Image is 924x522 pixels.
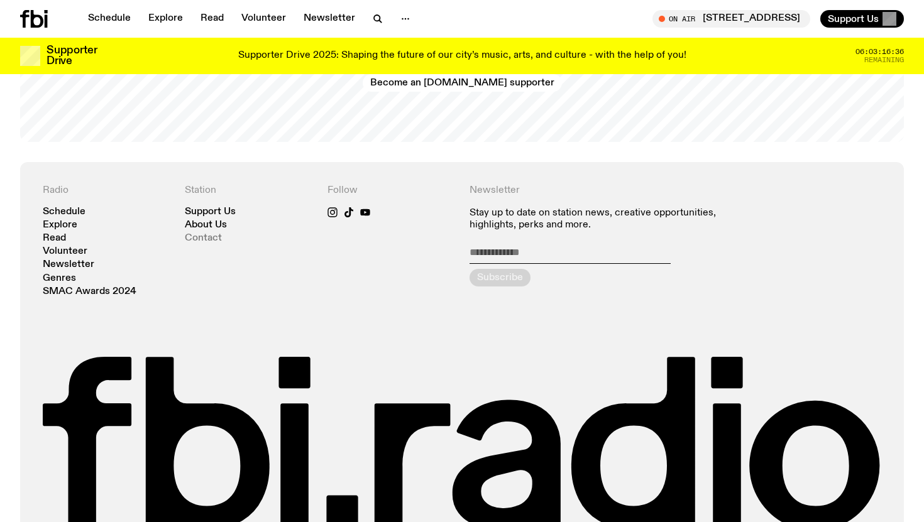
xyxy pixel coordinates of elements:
a: Explore [141,10,190,28]
h4: Follow [327,185,454,197]
a: Read [193,10,231,28]
button: On Air[STREET_ADDRESS] [652,10,810,28]
a: SMAC Awards 2024 [43,287,136,296]
h3: Supporter Drive [47,45,97,67]
a: Contact [185,234,222,243]
button: Subscribe [470,269,531,286]
a: Schedule [43,207,85,217]
a: Volunteer [234,10,294,28]
a: Support Us [185,207,236,217]
h4: Station [185,185,312,197]
h4: Radio [43,185,170,197]
span: Remaining [864,57,904,63]
span: Support Us [828,13,879,24]
a: Newsletter [296,10,363,28]
p: Stay up to date on station news, creative opportunities, highlights, perks and more. [470,207,739,231]
a: About Us [185,220,227,230]
a: Schedule [80,10,138,28]
a: Genres [43,274,76,283]
a: Become an [DOMAIN_NAME] supporter [363,74,562,92]
a: Read [43,234,66,243]
a: Newsletter [43,260,94,269]
h4: Newsletter [470,185,739,197]
p: Supporter Drive 2025: Shaping the future of our city’s music, arts, and culture - with the help o... [238,50,686,62]
a: Explore [43,220,77,230]
span: 06:03:16:36 [855,48,904,55]
a: Volunteer [43,247,87,256]
button: Support Us [820,10,904,28]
